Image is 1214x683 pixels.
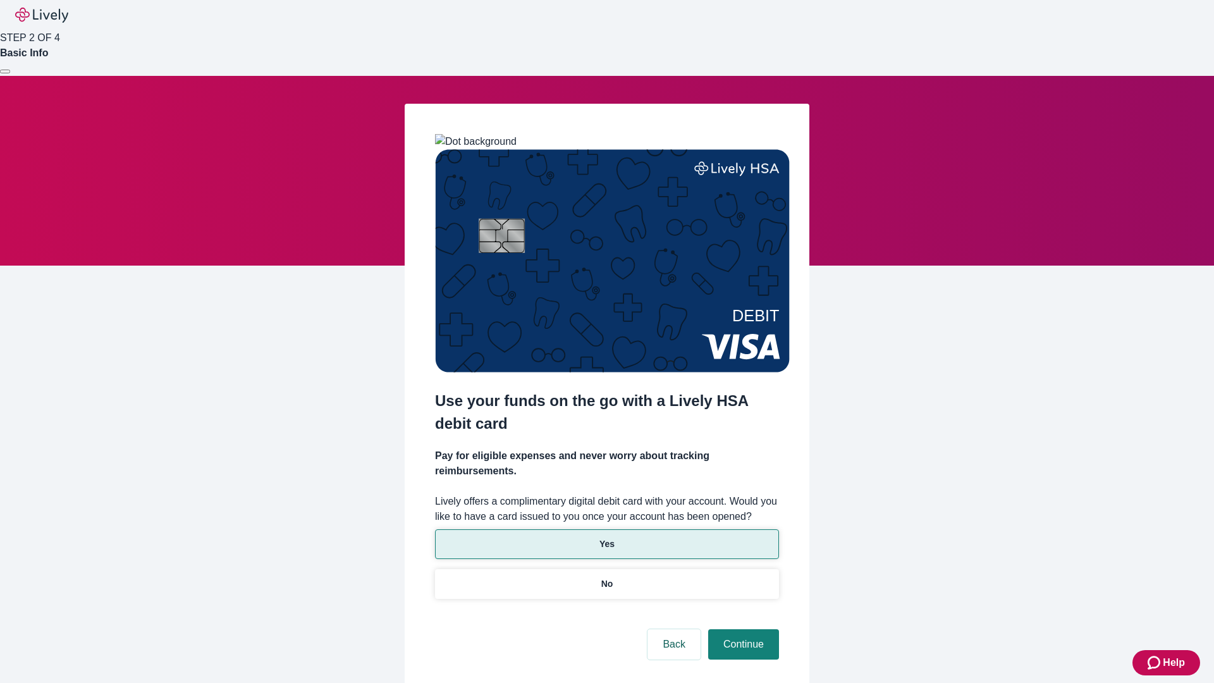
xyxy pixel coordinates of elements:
[708,629,779,660] button: Continue
[1163,655,1185,670] span: Help
[435,149,790,372] img: Debit card
[1132,650,1200,675] button: Zendesk support iconHelp
[435,448,779,479] h4: Pay for eligible expenses and never worry about tracking reimbursements.
[435,569,779,599] button: No
[435,529,779,559] button: Yes
[435,494,779,524] label: Lively offers a complimentary digital debit card with your account. Would you like to have a card...
[601,577,613,591] p: No
[647,629,701,660] button: Back
[435,134,517,149] img: Dot background
[15,8,68,23] img: Lively
[1148,655,1163,670] svg: Zendesk support icon
[435,390,779,435] h2: Use your funds on the go with a Lively HSA debit card
[599,538,615,551] p: Yes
